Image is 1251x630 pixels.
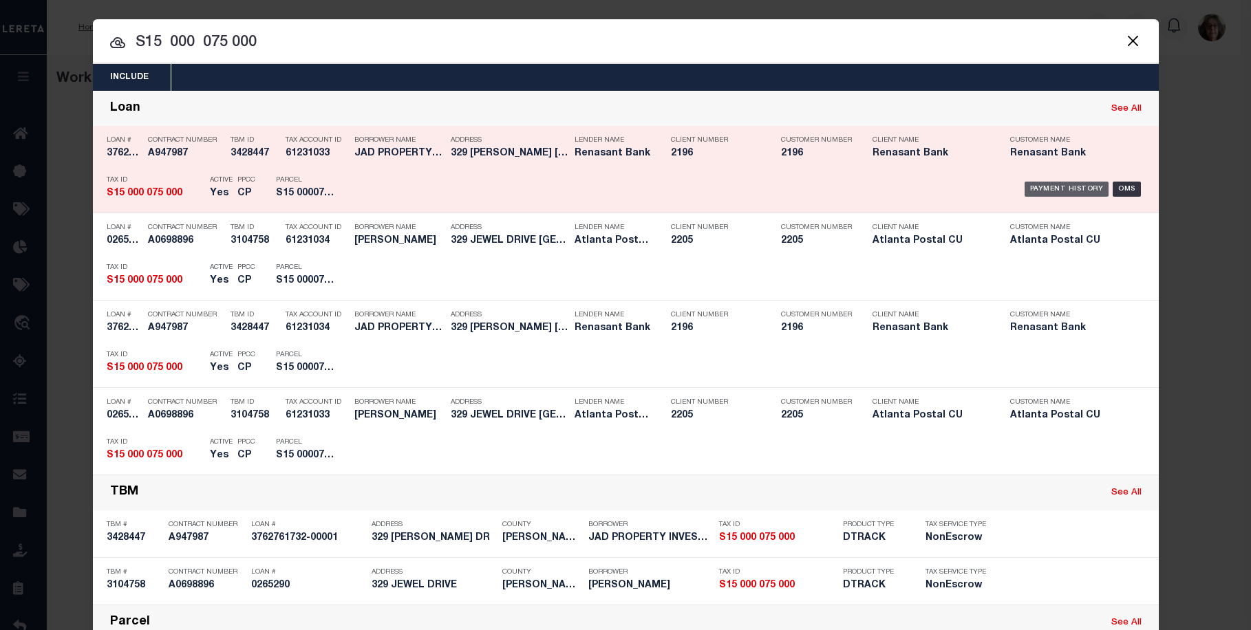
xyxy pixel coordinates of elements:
[1113,182,1141,197] div: OMS
[107,224,141,232] p: Loan #
[107,438,203,446] p: Tax ID
[1111,105,1142,113] a: See All
[502,532,581,544] h5: Bulloch
[671,410,760,422] h5: 2205
[251,532,365,544] h5: 3762761732-00001
[354,410,444,422] h5: BETTY MURRAY
[781,235,850,247] h5: 2205
[107,362,203,374] h5: S15 000 075 000
[873,235,990,247] h5: Atlanta Postal CU
[210,438,233,446] p: Active
[237,438,255,446] p: PPCC
[873,323,990,334] h5: Renasant Bank
[451,136,568,144] p: Address
[719,580,795,590] strong: S15 000 075 000
[575,323,650,334] h5: Renasant Bank
[210,362,231,374] h5: Yes
[237,275,255,287] h5: CP
[286,410,347,422] h5: 61231033
[107,532,162,544] h5: 3428447
[781,311,852,319] p: Customer Number
[781,224,852,232] p: Customer Number
[231,311,279,319] p: TBM ID
[451,311,568,319] p: Address
[276,450,338,461] h5: S15 000075 000
[107,136,141,144] p: Loan #
[148,148,224,160] h5: A947987
[1010,224,1127,232] p: Customer Name
[372,532,495,544] h5: 329 JEWELL DR
[210,263,233,272] p: Active
[354,235,444,247] h5: BETTY MURRAY
[107,351,203,359] p: Tax ID
[1124,32,1142,50] button: Close
[451,410,568,422] h5: 329 JEWEL DRIVE STATESBORO GA...
[231,224,279,232] p: TBM ID
[354,398,444,406] p: Borrower Name
[286,235,347,247] h5: 61231034
[843,568,905,576] p: Product Type
[873,398,990,406] p: Client Name
[575,136,650,144] p: Lender Name
[231,398,279,406] p: TBM ID
[148,235,224,247] h5: A0698896
[148,311,224,319] p: Contract Number
[276,176,338,184] p: Parcel
[451,224,568,232] p: Address
[107,148,141,160] h5: 3762761732-00001
[451,235,568,247] h5: 329 JEWEL DRIVE STATESBORO GA...
[231,235,279,247] h5: 3104758
[354,136,444,144] p: Borrower Name
[588,521,712,529] p: Borrower
[231,410,279,422] h5: 3104758
[276,275,338,287] h5: S15 000075 000
[843,532,905,544] h5: DTRACK
[575,224,650,232] p: Lender Name
[873,148,990,160] h5: Renasant Bank
[372,521,495,529] p: Address
[237,176,255,184] p: PPCC
[107,580,162,591] h5: 3104758
[286,136,347,144] p: Tax Account ID
[107,263,203,272] p: Tax ID
[110,485,138,501] div: TBM
[671,323,760,334] h5: 2196
[107,275,203,287] h5: S15 000 075 000
[276,188,338,199] h5: S15 000075 000
[502,580,581,591] h5: Bulloch
[237,263,255,272] p: PPCC
[354,311,444,319] p: Borrower Name
[231,148,279,160] h5: 3428447
[107,450,203,461] h5: S15 000 075 000
[372,568,495,576] p: Address
[873,224,990,232] p: Client Name
[671,224,760,232] p: Client Number
[210,275,231,287] h5: Yes
[107,311,141,319] p: Loan #
[276,438,338,446] p: Parcel
[286,398,347,406] p: Tax Account ID
[286,323,347,334] h5: 61231034
[926,521,994,529] p: Tax Service Type
[237,188,255,199] h5: CP
[843,580,905,591] h5: DTRACK
[169,568,244,576] p: Contract Number
[671,235,760,247] h5: 2205
[237,450,255,461] h5: CP
[671,398,760,406] p: Client Number
[231,136,279,144] p: TBM ID
[276,351,338,359] p: Parcel
[926,532,994,544] h5: NonEscrow
[451,398,568,406] p: Address
[148,410,224,422] h5: A0698896
[1010,148,1127,160] h5: Renasant Bank
[575,235,650,247] h5: Atlanta Postal CU
[148,398,224,406] p: Contract Number
[781,410,850,422] h5: 2205
[210,450,231,461] h5: Yes
[107,176,203,184] p: Tax ID
[719,532,836,544] h5: S15 000 075 000
[575,311,650,319] p: Lender Name
[107,235,141,247] h5: 0265290
[1010,398,1127,406] p: Customer Name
